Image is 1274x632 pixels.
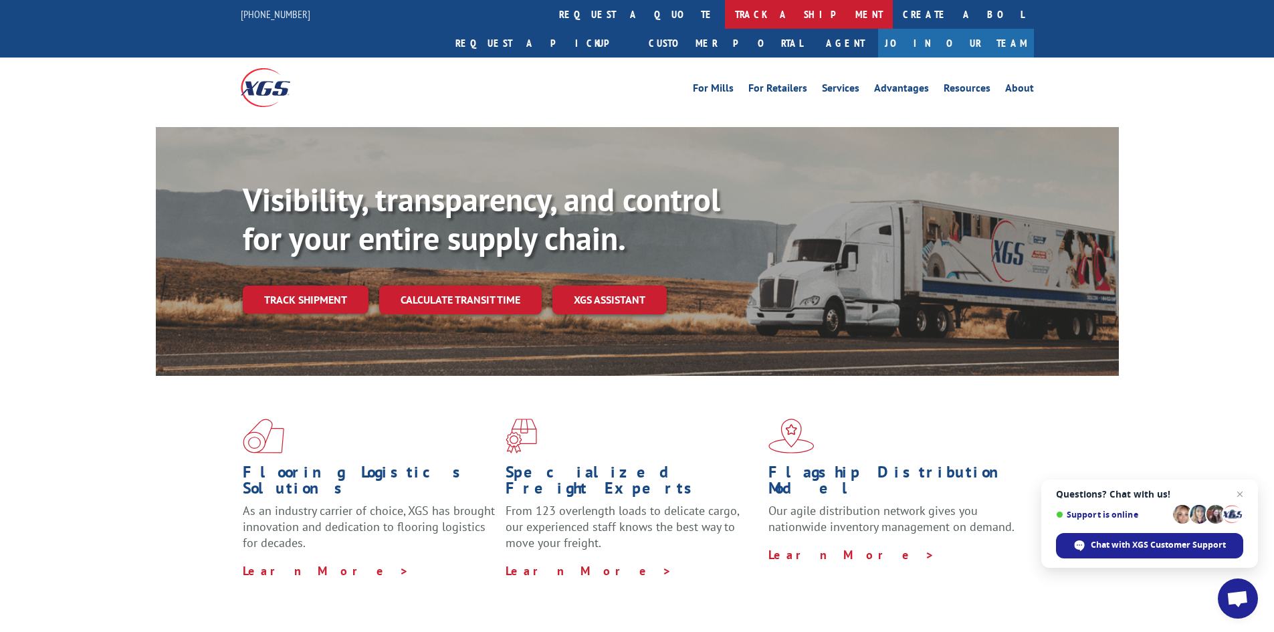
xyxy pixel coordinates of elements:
[1056,510,1168,520] span: Support is online
[506,563,672,578] a: Learn More >
[243,286,368,314] a: Track shipment
[552,286,667,314] a: XGS ASSISTANT
[874,83,929,98] a: Advantages
[768,419,815,453] img: xgs-icon-flagship-distribution-model-red
[1005,83,1034,98] a: About
[445,29,639,58] a: Request a pickup
[944,83,990,98] a: Resources
[768,547,935,562] a: Learn More >
[243,179,720,259] b: Visibility, transparency, and control for your entire supply chain.
[506,503,758,562] p: From 123 overlength loads to delicate cargo, our experienced staff knows the best way to move you...
[768,464,1021,503] h1: Flagship Distribution Model
[1056,533,1243,558] div: Chat with XGS Customer Support
[768,503,1015,534] span: Our agile distribution network gives you nationwide inventory management on demand.
[506,464,758,503] h1: Specialized Freight Experts
[243,563,409,578] a: Learn More >
[243,419,284,453] img: xgs-icon-total-supply-chain-intelligence-red
[243,503,495,550] span: As an industry carrier of choice, XGS has brought innovation and dedication to flooring logistics...
[748,83,807,98] a: For Retailers
[243,464,496,503] h1: Flooring Logistics Solutions
[878,29,1034,58] a: Join Our Team
[379,286,542,314] a: Calculate transit time
[1232,486,1248,502] span: Close chat
[639,29,813,58] a: Customer Portal
[1056,489,1243,500] span: Questions? Chat with us!
[506,419,537,453] img: xgs-icon-focused-on-flooring-red
[1091,539,1226,551] span: Chat with XGS Customer Support
[1218,578,1258,619] div: Open chat
[693,83,734,98] a: For Mills
[822,83,859,98] a: Services
[813,29,878,58] a: Agent
[241,7,310,21] a: [PHONE_NUMBER]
